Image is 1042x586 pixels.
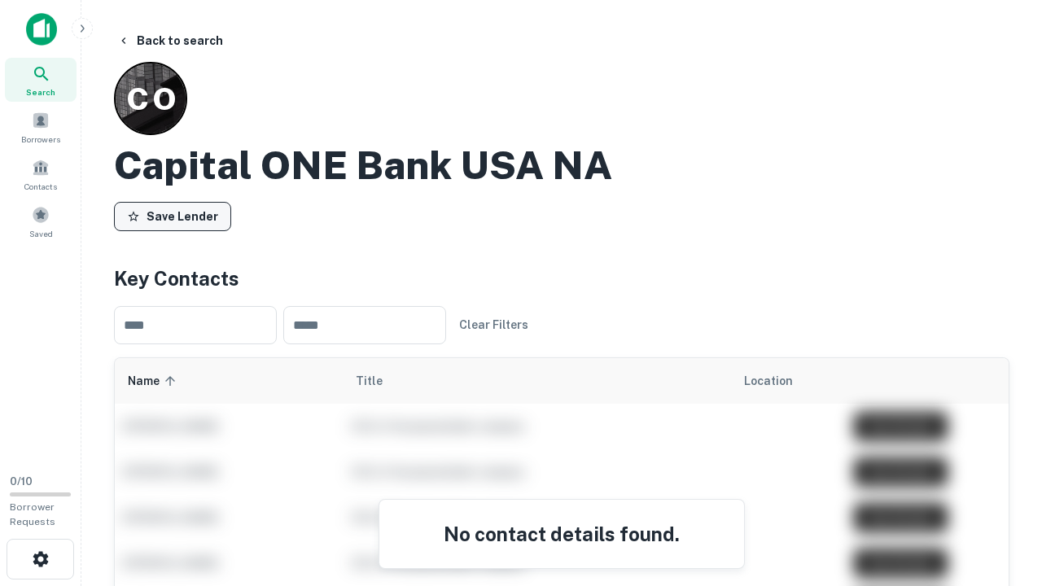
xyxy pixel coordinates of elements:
button: Back to search [111,26,230,55]
a: Search [5,58,77,102]
p: C O [126,76,175,122]
span: Contacts [24,180,57,193]
img: capitalize-icon.png [26,13,57,46]
span: Search [26,85,55,98]
button: Clear Filters [453,310,535,339]
button: Save Lender [114,202,231,231]
span: Saved [29,227,53,240]
iframe: Chat Widget [961,456,1042,534]
span: Borrowers [21,133,60,146]
h2: Capital ONE Bank USA NA [114,142,612,189]
span: Borrower Requests [10,501,55,527]
a: Contacts [5,152,77,196]
h4: No contact details found. [399,519,725,549]
h4: Key Contacts [114,264,1009,293]
span: 0 / 10 [10,475,33,488]
a: Borrowers [5,105,77,149]
a: Saved [5,199,77,243]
